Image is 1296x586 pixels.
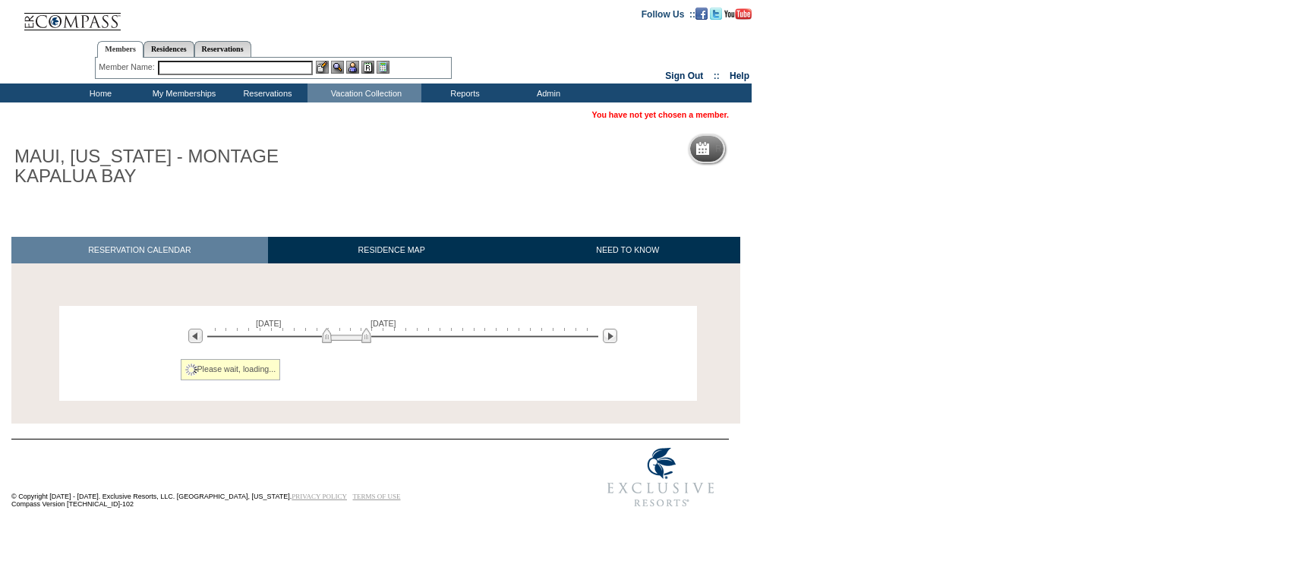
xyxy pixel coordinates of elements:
[11,441,543,516] td: © Copyright [DATE] - [DATE]. Exclusive Resorts, LLC. [GEOGRAPHIC_DATA], [US_STATE]. Compass Versi...
[185,364,197,376] img: spinner2.gif
[377,61,389,74] img: b_calculator.gif
[505,83,588,102] td: Admin
[181,359,281,380] div: Please wait, loading...
[603,329,617,343] img: Next
[421,83,505,102] td: Reports
[140,83,224,102] td: My Memberships
[331,61,344,74] img: View
[346,61,359,74] img: Impersonate
[143,41,194,57] a: Residences
[97,41,143,58] a: Members
[268,237,516,263] a: RESIDENCE MAP
[292,493,347,500] a: PRIVACY POLICY
[515,237,740,263] a: NEED TO KNOW
[188,329,203,343] img: Previous
[724,8,752,17] a: Subscribe to our YouTube Channel
[724,8,752,20] img: Subscribe to our YouTube Channel
[316,61,329,74] img: b_edit.gif
[57,83,140,102] td: Home
[710,8,722,17] a: Follow us on Twitter
[714,71,720,81] span: ::
[593,439,729,515] img: Exclusive Resorts
[99,61,157,74] div: Member Name:
[592,110,729,119] span: You have not yet chosen a member.
[361,61,374,74] img: Reservations
[695,8,708,17] a: Become our fan on Facebook
[642,8,695,20] td: Follow Us ::
[715,144,831,154] h5: Reservation Calendar
[353,493,401,500] a: TERMS OF USE
[710,8,722,20] img: Follow us on Twitter
[256,319,282,328] span: [DATE]
[194,41,251,57] a: Reservations
[224,83,307,102] td: Reservations
[371,319,396,328] span: [DATE]
[11,143,352,190] h1: MAUI, [US_STATE] - MONTAGE KAPALUA BAY
[11,237,268,263] a: RESERVATION CALENDAR
[730,71,749,81] a: Help
[665,71,703,81] a: Sign Out
[695,8,708,20] img: Become our fan on Facebook
[307,83,421,102] td: Vacation Collection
